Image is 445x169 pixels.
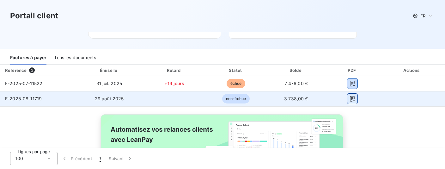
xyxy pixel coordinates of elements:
span: 29 août 2025 [95,96,124,101]
button: 1 [96,152,105,165]
div: Référence [5,68,27,73]
button: Précédent [58,152,96,165]
div: Solde [268,67,325,73]
span: 31 juil. 2025 [96,81,122,86]
span: non-échue [222,94,250,103]
div: Émise le [76,67,142,73]
span: F-2025-08-11719 [5,96,42,101]
span: 100 [15,155,23,162]
span: +19 jours [164,81,184,86]
span: F-2025-07-11522 [5,81,42,86]
div: PDF [327,67,378,73]
span: 1 [100,155,101,162]
div: Actions [381,67,444,73]
span: 7 476,00 € [284,81,308,86]
span: FR [420,13,425,18]
span: 3 738,00 € [284,96,308,101]
span: 2 [29,67,35,73]
div: Tous les documents [54,51,96,65]
button: Suivant [105,152,137,165]
h3: Portail client [10,10,58,22]
div: Retard [144,67,204,73]
div: Factures à payer [10,51,46,65]
div: Statut [207,67,265,73]
span: échue [227,79,246,88]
